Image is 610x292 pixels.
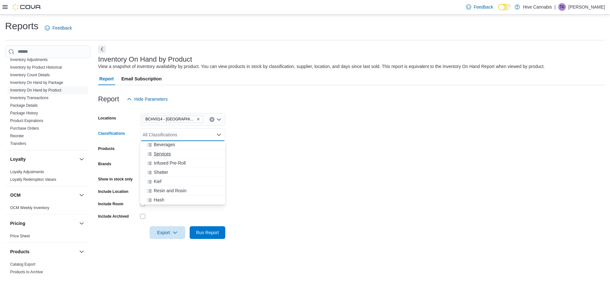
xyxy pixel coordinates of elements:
h3: Products [10,248,30,255]
span: Package History [10,111,38,116]
a: Transfers [10,141,26,146]
label: Locations [98,116,116,121]
button: Products [78,248,85,255]
span: Dark Mode [498,10,498,11]
span: Report [99,72,114,85]
span: Beverages [154,141,175,148]
span: Resin and Rosin [154,187,186,194]
span: Shatter [154,169,168,175]
a: Purchase Orders [10,126,39,131]
span: Run Report [196,229,219,236]
a: Reorder [10,134,24,138]
button: Hash [140,195,225,205]
a: Catalog Export [10,262,35,267]
button: Run Report [190,226,225,239]
h3: Inventory On Hand by Product [98,56,192,63]
h3: Report [98,95,119,103]
button: Remove BCHV014 - Abbotsford from selection in this group [196,117,200,121]
span: Loyalty Adjustments [10,169,44,174]
span: Email Subscription [121,72,162,85]
a: Feedback [42,22,74,34]
div: View a snapshot of inventory availability by product. You can view products in stock by classific... [98,63,545,70]
label: Include Archived [98,214,129,219]
span: Hash [154,197,164,203]
a: Inventory Adjustments [10,58,48,62]
button: Services [140,149,225,159]
a: Inventory Count Details [10,73,50,77]
button: Beverages [140,140,225,149]
span: Product Expirations [10,118,43,123]
span: Products to Archive [10,269,43,275]
span: Inventory by Product Historical [10,65,62,70]
a: Price Sheet [10,234,30,238]
span: Infused Pre-Roll [154,160,186,166]
button: Clear input [209,117,214,122]
span: Hide Parameters [134,96,168,102]
a: Feedback [464,1,496,13]
a: Loyalty Adjustments [10,170,44,174]
h3: Loyalty [10,156,26,162]
a: OCM Weekly Inventory [10,206,49,210]
div: Pricing [5,232,91,242]
span: BCHV014 - [GEOGRAPHIC_DATA] [146,116,195,122]
a: Products to Archive [10,270,43,274]
a: Package History [10,111,38,115]
span: Services [154,151,171,157]
button: Shatter [140,168,225,177]
button: Products [10,248,77,255]
span: Inventory On Hand by Package [10,80,63,85]
p: Hive Cannabis [523,3,552,11]
button: Kief [140,177,225,186]
button: Next [98,45,106,53]
a: Loyalty Redemption Values [10,177,56,182]
p: | [554,3,556,11]
h1: Reports [5,20,38,32]
label: Products [98,146,115,151]
button: OCM [78,191,85,199]
button: Pricing [78,220,85,227]
span: Inventory Adjustments [10,57,48,62]
span: Price Sheet [10,234,30,239]
h3: OCM [10,192,21,198]
button: Close list of options [216,132,221,137]
input: Dark Mode [498,4,512,10]
label: Classifications [98,131,125,136]
span: OCM Weekly Inventory [10,205,49,210]
div: OCM [5,204,91,214]
a: Package Details [10,103,38,108]
span: Kief [154,178,161,185]
a: Inventory Transactions [10,96,49,100]
div: Toby Atkinson [558,3,566,11]
label: Include Location [98,189,128,194]
label: Show in stock only [98,177,133,182]
button: Loyalty [10,156,77,162]
a: Product Expirations [10,119,43,123]
div: Loyalty [5,168,91,186]
img: Cova [13,4,41,10]
span: Feedback [52,25,72,31]
button: Pricing [10,220,77,227]
label: Include Room [98,201,123,207]
button: Export [150,226,185,239]
div: Inventory [5,56,91,150]
button: Infused Pre-Roll [140,159,225,168]
div: Products [5,261,91,278]
span: Inventory Count Details [10,72,50,78]
button: OCM [10,192,77,198]
label: Brands [98,161,111,166]
span: Reorder [10,133,24,139]
a: Inventory On Hand by Product [10,88,61,92]
span: BCHV014 - Abbotsford [143,116,203,123]
span: Export [153,226,181,239]
button: Resin and Rosin [140,186,225,195]
span: TA [560,3,564,11]
button: Open list of options [216,117,221,122]
span: Feedback [474,4,493,10]
h3: Pricing [10,220,25,227]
